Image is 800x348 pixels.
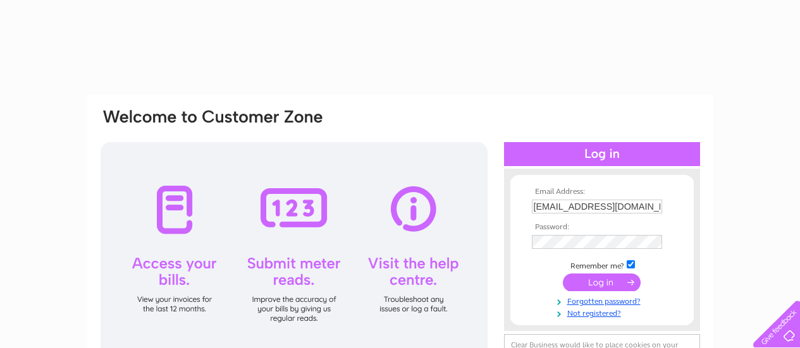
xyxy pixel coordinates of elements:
th: Password: [529,223,675,232]
td: Remember me? [529,258,675,271]
a: Not registered? [532,306,675,318]
a: Forgotten password? [532,294,675,306]
input: Submit [563,273,641,291]
th: Email Address: [529,188,675,196]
